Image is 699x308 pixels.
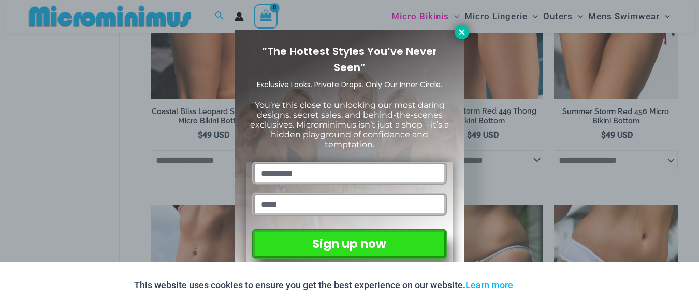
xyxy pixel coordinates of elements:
[257,79,442,90] span: Exclusive Looks. Private Drops. Only Our Inner Circle.
[250,100,449,150] span: You’re this close to unlocking our most daring designs, secret sales, and behind-the-scenes exclu...
[465,279,513,290] a: Learn more
[252,229,446,259] button: Sign up now
[134,277,513,293] p: This website uses cookies to ensure you get the best experience on our website.
[455,25,469,39] button: Close
[521,273,565,298] button: Accept
[262,44,437,75] span: “The Hottest Styles You’ve Never Seen”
